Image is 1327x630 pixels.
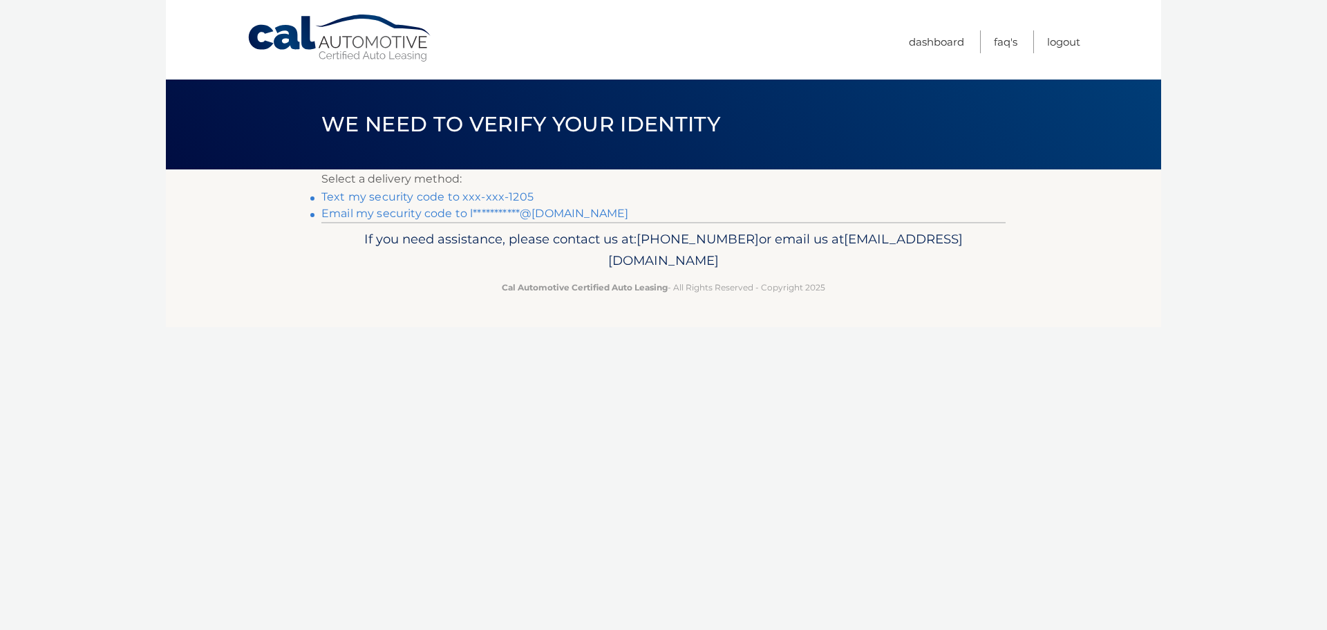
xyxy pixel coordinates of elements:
a: Dashboard [909,30,964,53]
a: Logout [1047,30,1080,53]
a: Text my security code to xxx-xxx-1205 [321,190,534,203]
p: Select a delivery method: [321,169,1006,189]
a: FAQ's [994,30,1017,53]
a: Cal Automotive [247,14,433,63]
p: If you need assistance, please contact us at: or email us at [330,228,997,272]
span: We need to verify your identity [321,111,720,137]
strong: Cal Automotive Certified Auto Leasing [502,282,668,293]
p: - All Rights Reserved - Copyright 2025 [330,280,997,295]
span: [PHONE_NUMBER] [637,231,759,247]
